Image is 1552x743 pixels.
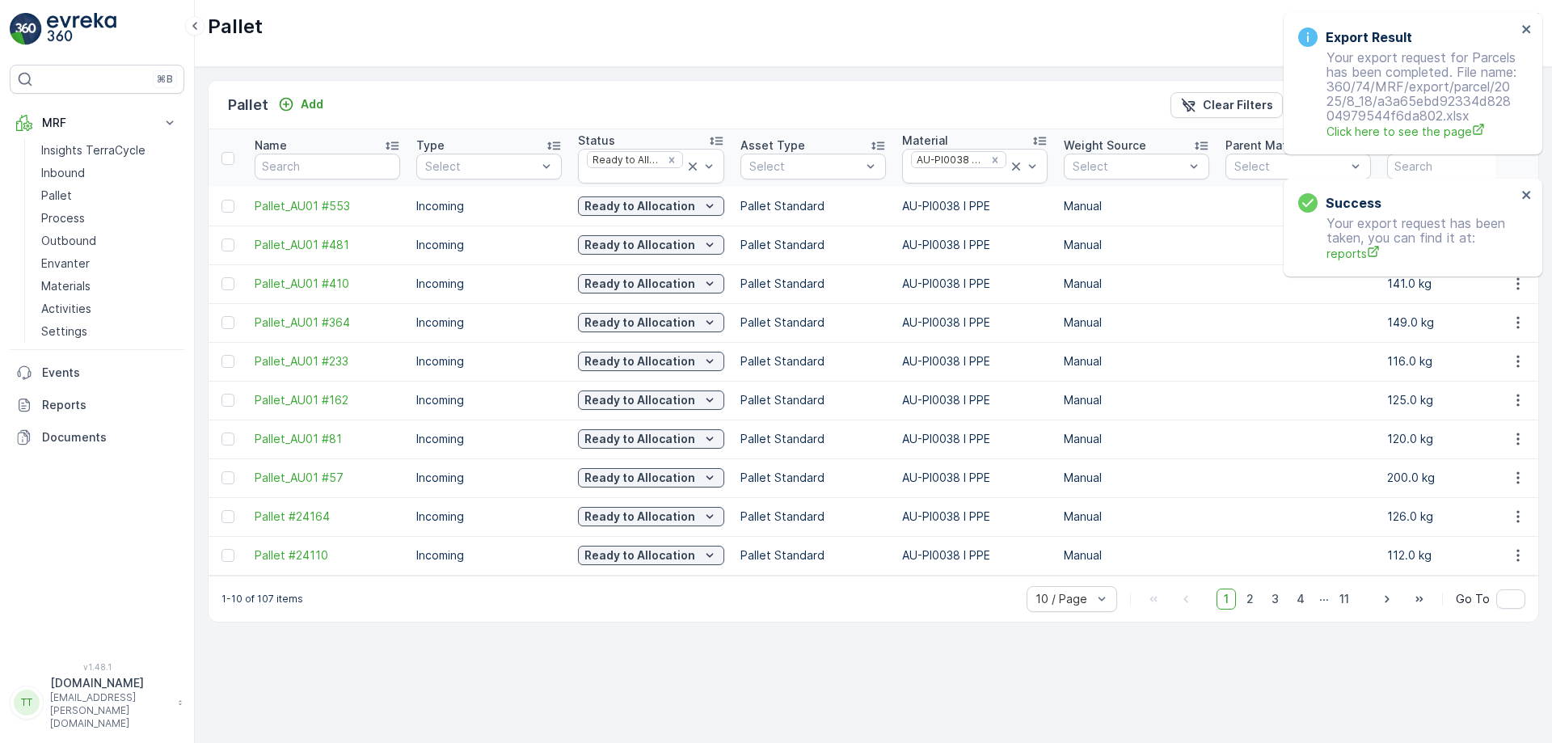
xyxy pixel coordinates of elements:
[1056,497,1217,536] td: Manual
[10,389,184,421] a: Reports
[732,420,894,458] td: Pallet Standard
[35,230,184,252] a: Outbound
[35,207,184,230] a: Process
[1521,188,1533,204] button: close
[1456,591,1490,607] span: Go To
[1056,420,1217,458] td: Manual
[578,313,724,332] button: Ready to Allocation
[1326,27,1412,47] h3: Export Result
[1203,97,1273,113] p: Clear Filters
[221,239,234,251] div: Toggle Row Selected
[584,315,695,331] p: Ready to Allocation
[50,675,170,691] p: [DOMAIN_NAME]
[894,342,1056,381] td: AU-PI0038 I PPE
[255,198,400,214] a: Pallet_AU01 #553
[301,96,323,112] p: Add
[1326,245,1516,262] a: reports
[35,252,184,275] a: Envanter
[41,255,90,272] p: Envanter
[912,152,985,167] div: AU-PI0038 I PPE
[10,675,184,730] button: TT[DOMAIN_NAME][EMAIL_ADDRESS][PERSON_NAME][DOMAIN_NAME]
[255,276,400,292] a: Pallet_AU01 #410
[894,458,1056,497] td: AU-PI0038 I PPE
[408,187,570,226] td: Incoming
[1056,226,1217,264] td: Manual
[408,264,570,303] td: Incoming
[221,593,303,606] p: 1-10 of 107 items
[42,397,178,413] p: Reports
[732,264,894,303] td: Pallet Standard
[1298,50,1516,140] p: Your export request for Parcels has been completed. File name: 360/74/MRF/export/parcel/2025/8_18...
[894,381,1056,420] td: AU-PI0038 I PPE
[732,187,894,226] td: Pallet Standard
[732,536,894,575] td: Pallet Standard
[255,154,400,179] input: Search
[584,276,695,292] p: Ready to Allocation
[1056,264,1217,303] td: Manual
[255,237,400,253] a: Pallet_AU01 #481
[41,165,85,181] p: Inbound
[584,237,695,253] p: Ready to Allocation
[1170,92,1283,118] button: Clear Filters
[416,137,445,154] p: Type
[272,95,330,114] button: Add
[578,352,724,371] button: Ready to Allocation
[578,507,724,526] button: Ready to Allocation
[35,320,184,343] a: Settings
[578,274,724,293] button: Ready to Allocation
[255,509,400,525] a: Pallet #24164
[1225,137,1318,154] p: Parent Materials
[578,390,724,410] button: Ready to Allocation
[47,13,116,45] img: logo_light-DOdMpM7g.png
[1379,536,1541,575] td: 112.0 kg
[35,162,184,184] a: Inbound
[35,275,184,298] a: Materials
[255,315,400,331] a: Pallet_AU01 #364
[408,226,570,264] td: Incoming
[732,458,894,497] td: Pallet Standard
[1379,342,1541,381] td: 116.0 kg
[41,188,72,204] p: Pallet
[255,431,400,447] a: Pallet_AU01 #81
[894,536,1056,575] td: AU-PI0038 I PPE
[221,277,234,290] div: Toggle Row Selected
[35,184,184,207] a: Pallet
[578,468,724,488] button: Ready to Allocation
[408,420,570,458] td: Incoming
[35,139,184,162] a: Insights TerraCycle
[578,546,724,565] button: Ready to Allocation
[894,226,1056,264] td: AU-PI0038 I PPE
[255,547,400,564] a: Pallet #24110
[10,107,184,139] button: MRF
[208,14,263,40] p: Pallet
[588,152,662,167] div: Ready to Allocation
[902,133,948,149] p: Material
[1217,589,1236,610] span: 1
[1298,216,1516,262] p: Your export request has been taken, you can find it at:
[894,420,1056,458] td: AU-PI0038 I PPE
[894,264,1056,303] td: AU-PI0038 I PPE
[1056,381,1217,420] td: Manual
[255,392,400,408] a: Pallet_AU01 #162
[1056,458,1217,497] td: Manual
[408,458,570,497] td: Incoming
[42,365,178,381] p: Events
[732,342,894,381] td: Pallet Standard
[41,210,85,226] p: Process
[894,187,1056,226] td: AU-PI0038 I PPE
[425,158,537,175] p: Select
[578,133,615,149] p: Status
[1379,497,1541,536] td: 126.0 kg
[1379,303,1541,342] td: 149.0 kg
[1326,123,1516,140] a: Click here to see the page
[1056,342,1217,381] td: Manual
[584,509,695,525] p: Ready to Allocation
[1521,23,1533,38] button: close
[221,510,234,523] div: Toggle Row Selected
